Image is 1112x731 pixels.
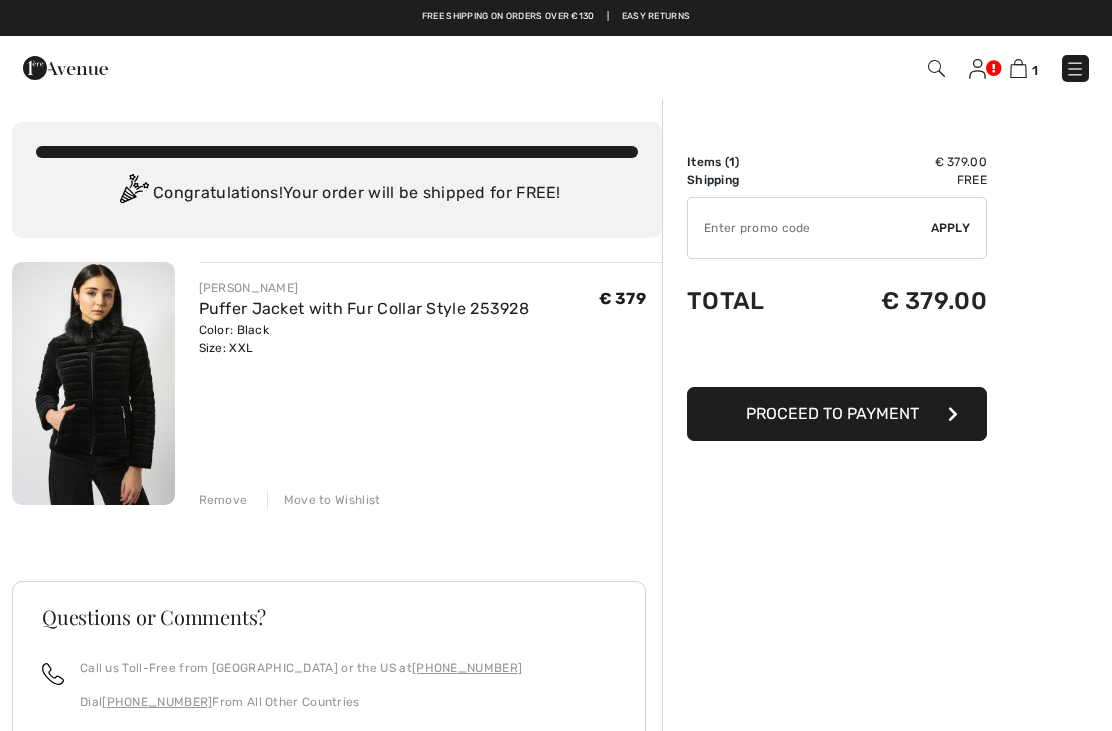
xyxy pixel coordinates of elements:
p: Call us Toll-Free from [GEOGRAPHIC_DATA] or the US at [80,659,522,677]
div: [PERSON_NAME] [199,279,530,297]
img: Puffer Jacket with Fur Collar Style 253928 [12,262,175,505]
input: Promo code [688,198,931,258]
div: Color: Black Size: XXL [199,321,530,357]
td: Items ( ) [687,153,813,171]
a: [PHONE_NUMBER] [102,695,212,709]
span: Proceed to Payment [746,404,919,423]
span: | [607,10,609,24]
td: € 379.00 [813,267,987,335]
a: 1ère Avenue [23,57,108,76]
a: [PHONE_NUMBER] [412,661,522,675]
img: Search [928,60,945,77]
h3: Questions or Comments? [42,607,616,627]
img: Congratulation2.svg [113,174,153,214]
span: 1 [729,155,735,169]
span: € 379 [599,289,647,308]
div: Congratulations! Your order will be shipped for FREE! [36,174,638,214]
img: My Info [969,59,986,79]
p: Dial From All Other Countries [80,693,522,711]
img: Shopping Bag [1010,59,1027,78]
img: Menu [1065,59,1085,79]
td: Shipping [687,171,813,189]
td: Free [813,171,987,189]
a: Puffer Jacket with Fur Collar Style 253928 [199,299,530,318]
iframe: PayPal [687,335,987,380]
img: 1ère Avenue [23,48,108,88]
span: Apply [931,219,971,237]
a: 1 [1010,56,1038,80]
span: 1 [1032,63,1038,78]
button: Proceed to Payment [687,387,987,441]
div: Remove [199,491,248,509]
td: Total [687,267,813,335]
a: Easy Returns [622,10,691,24]
a: Free shipping on orders over €130 [422,10,595,24]
img: call [42,663,64,685]
div: Move to Wishlist [267,491,381,509]
td: € 379.00 [813,153,987,171]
